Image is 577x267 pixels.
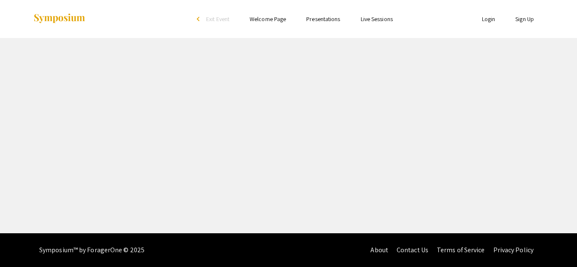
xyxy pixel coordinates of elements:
a: Live Sessions [361,15,393,23]
a: Login [482,15,495,23]
div: Symposium™ by ForagerOne © 2025 [39,233,144,267]
a: Terms of Service [437,245,485,254]
a: Contact Us [397,245,428,254]
a: Welcome Page [250,15,286,23]
div: arrow_back_ios [197,16,202,22]
a: Sign Up [515,15,534,23]
a: Presentations [306,15,340,23]
a: About [370,245,388,254]
span: Exit Event [206,15,229,23]
a: Privacy Policy [493,245,533,254]
img: Symposium by ForagerOne [33,13,86,24]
